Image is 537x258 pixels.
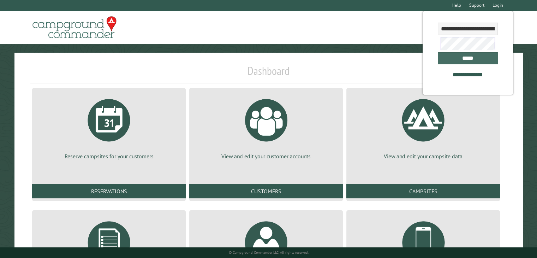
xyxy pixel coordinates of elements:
a: Customers [189,184,343,198]
p: View and edit your customer accounts [198,152,334,160]
a: Campsites [346,184,500,198]
a: Reserve campsites for your customers [41,94,177,160]
p: View and edit your campsite data [355,152,491,160]
p: Reserve campsites for your customers [41,152,177,160]
h1: Dashboard [30,64,507,83]
a: View and edit your campsite data [355,94,491,160]
a: View and edit your customer accounts [198,94,334,160]
a: Reservations [32,184,186,198]
img: Campground Commander [30,14,119,41]
small: © Campground Commander LLC. All rights reserved. [229,250,309,255]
